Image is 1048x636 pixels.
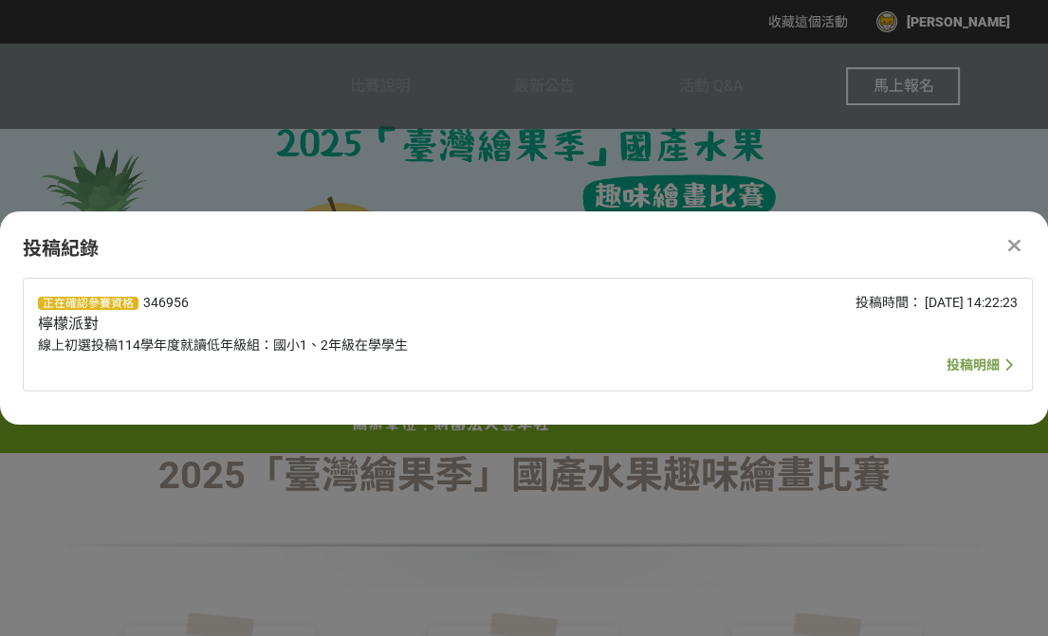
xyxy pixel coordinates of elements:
h1: 2025「臺灣繪果季」國產水果趣味繪畫比賽 [69,453,980,499]
span: 活動 Q&A [679,77,743,95]
span: 收藏這個活動 [768,14,848,29]
button: 馬上報名 [846,67,960,105]
span: 346956 [143,295,189,310]
span: 檸檬派對 [38,315,99,333]
span: 投稿時間： [DATE] 14:22:23 [855,295,1018,310]
span: 線上初選投稿114學年度就讀低年級組：國小1、2年級在學學生 [38,337,408,353]
a: 最新公告 [514,44,575,129]
span: 比賽說明 [350,77,411,95]
span: 最新公告 [514,77,575,95]
div: 投稿紀錄 [23,234,1025,263]
span: 投稿明細 [947,357,1000,373]
a: 比賽說明 [350,44,411,129]
a: 活動 Q&A [679,44,743,129]
span: 馬上報名 [873,77,933,95]
span: 正在確認參賽資格 [38,297,138,310]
